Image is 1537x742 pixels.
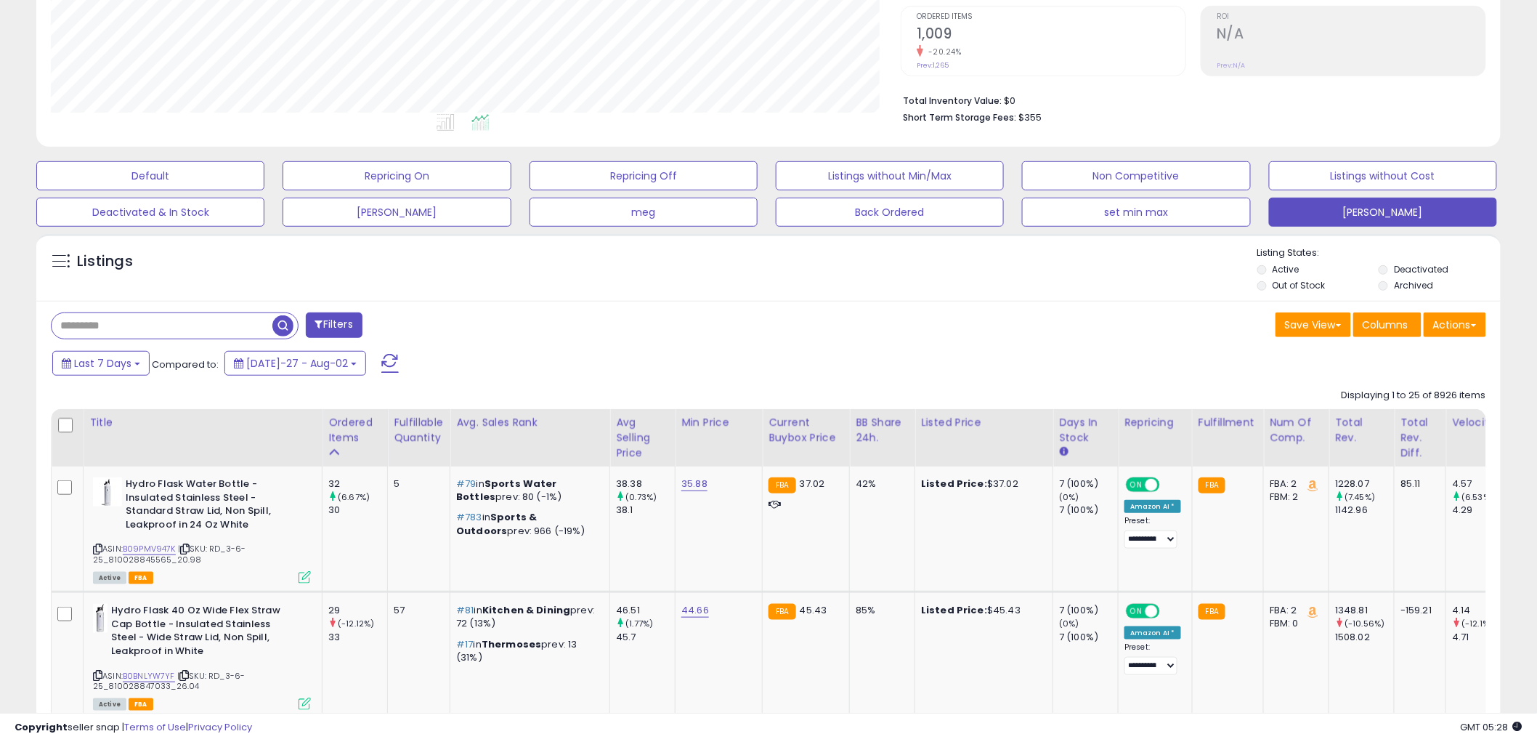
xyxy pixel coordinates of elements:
[616,415,669,461] div: Avg Selling Price
[328,415,381,445] div: Ordered Items
[15,721,252,735] div: seller snap | |
[1270,415,1323,445] div: Num of Comp.
[1270,477,1318,491] div: FBA: 2
[188,720,252,734] a: Privacy Policy
[74,356,131,371] span: Last 7 Days
[921,477,987,491] b: Listed Price:
[129,698,153,711] span: FBA
[456,603,474,617] span: #81
[616,604,675,617] div: 46.51
[681,477,707,491] a: 35.88
[52,351,150,376] button: Last 7 Days
[93,572,126,584] span: All listings currently available for purchase on Amazon
[768,604,795,620] small: FBA
[856,415,909,445] div: BB Share 24h.
[1461,618,1493,629] small: (-12.1%)
[1158,479,1181,491] span: OFF
[456,638,599,664] p: in prev: 13 (31%)
[93,477,311,582] div: ASIN:
[246,356,348,371] span: [DATE]-27 - Aug-02
[15,720,68,734] strong: Copyright
[36,198,264,227] button: Deactivated & In Stock
[456,604,599,630] p: in prev: 72 (13%)
[1059,491,1079,503] small: (0%)
[93,543,246,565] span: | SKU: RD_3-6-25_810028845565_20.98
[1124,500,1181,513] div: Amazon AI *
[1345,618,1384,629] small: (-10.56%)
[1276,312,1351,337] button: Save View
[1059,415,1112,445] div: Days In Stock
[776,198,1004,227] button: Back Ordered
[1059,504,1118,517] div: 7 (100%)
[1217,61,1245,70] small: Prev: N/A
[224,351,366,376] button: [DATE]-27 - Aug-02
[123,670,175,682] a: B0BNLYW7YF
[394,604,439,617] div: 57
[1127,605,1145,618] span: ON
[328,604,387,617] div: 29
[616,477,675,491] div: 38.38
[152,358,219,371] span: Compared to:
[123,543,176,555] a: B09PMV947K
[1257,246,1501,260] p: Listing States:
[456,477,599,504] p: in prev: 80 (-1%)
[856,477,904,491] div: 42%
[768,415,843,445] div: Current Buybox Price
[1124,415,1186,430] div: Repricing
[456,511,599,537] p: in prev: 966 (-19%)
[1273,279,1326,291] label: Out of Stock
[1270,491,1318,504] div: FBM: 2
[1394,279,1433,291] label: Archived
[1269,198,1497,227] button: [PERSON_NAME]
[776,161,1004,190] button: Listings without Min/Max
[1452,415,1505,430] div: Velocity
[306,312,362,338] button: Filters
[1059,445,1068,459] small: Days In Stock.
[768,477,795,493] small: FBA
[921,603,987,617] b: Listed Price:
[917,25,1185,45] h2: 1,009
[456,637,473,651] span: #17
[1127,479,1145,491] span: ON
[328,631,387,644] div: 33
[1461,491,1493,503] small: (6.53%)
[124,720,186,734] a: Terms of Use
[1400,415,1440,461] div: Total Rev. Diff.
[530,161,758,190] button: Repricing Off
[283,161,511,190] button: Repricing On
[36,161,264,190] button: Default
[1335,604,1394,617] div: 1348.81
[903,91,1475,108] li: $0
[1124,516,1181,549] div: Preset:
[77,251,133,272] h5: Listings
[921,415,1047,430] div: Listed Price
[681,603,709,618] a: 44.66
[923,47,962,57] small: -20.24%
[681,415,756,430] div: Min Price
[1335,631,1394,644] div: 1508.02
[1158,605,1181,618] span: OFF
[338,491,370,503] small: (6.67%)
[625,491,657,503] small: (0.73%)
[482,603,570,617] span: Kitchen & Dining
[616,504,675,517] div: 38.1
[921,604,1042,617] div: $45.43
[1452,604,1511,617] div: 4.14
[93,670,245,692] span: | SKU: RD_3-6-25_810028847033_26.04
[456,477,557,504] span: Sports Water Bottles
[1022,198,1250,227] button: set min max
[456,477,476,491] span: #79
[338,618,374,629] small: (-12.12%)
[903,111,1016,124] b: Short Term Storage Fees:
[1217,13,1485,21] span: ROI
[1269,161,1497,190] button: Listings without Cost
[1335,504,1394,517] div: 1142.96
[93,477,122,507] img: 21hCgxpc0eL._SL40_.jpg
[456,510,537,537] span: Sports & Outdoors
[394,415,444,445] div: Fulfillable Quantity
[1217,25,1485,45] h2: N/A
[1022,161,1250,190] button: Non Competitive
[1452,504,1511,517] div: 4.29
[283,198,511,227] button: [PERSON_NAME]
[482,637,541,651] span: Thermoses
